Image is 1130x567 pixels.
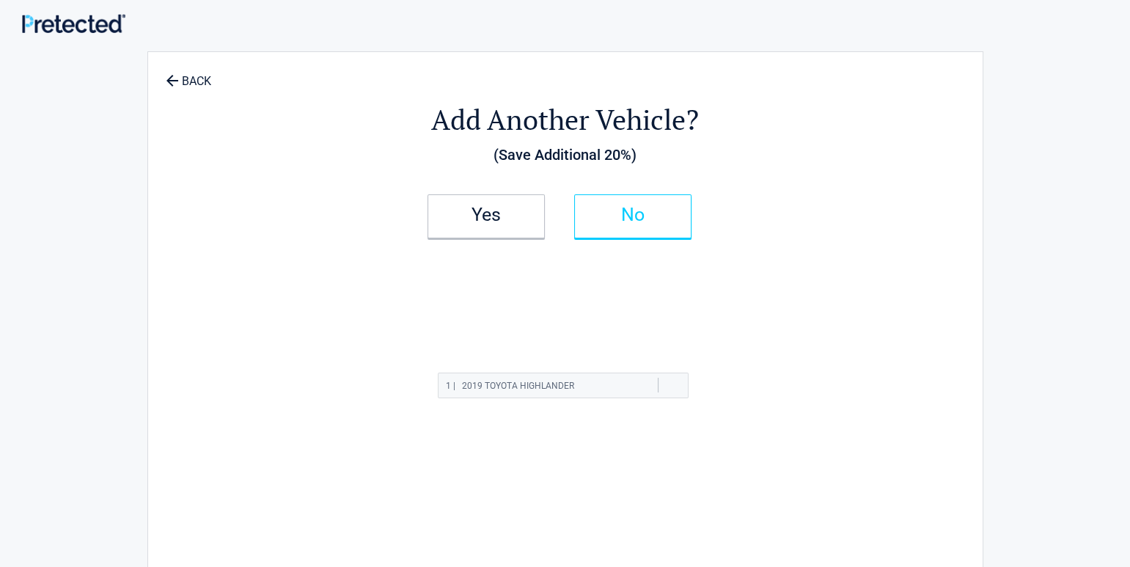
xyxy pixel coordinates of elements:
[590,210,676,220] h2: No
[163,62,214,87] a: BACK
[446,381,455,391] span: 1 |
[22,14,125,33] img: Main Logo
[229,142,902,167] h3: (Save Additional 20%)
[668,381,677,389] a: Delete
[443,210,529,220] h2: Yes
[229,101,902,139] h2: Add Another Vehicle?
[446,377,574,395] h2: 2019 Toyota HIGHLANDER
